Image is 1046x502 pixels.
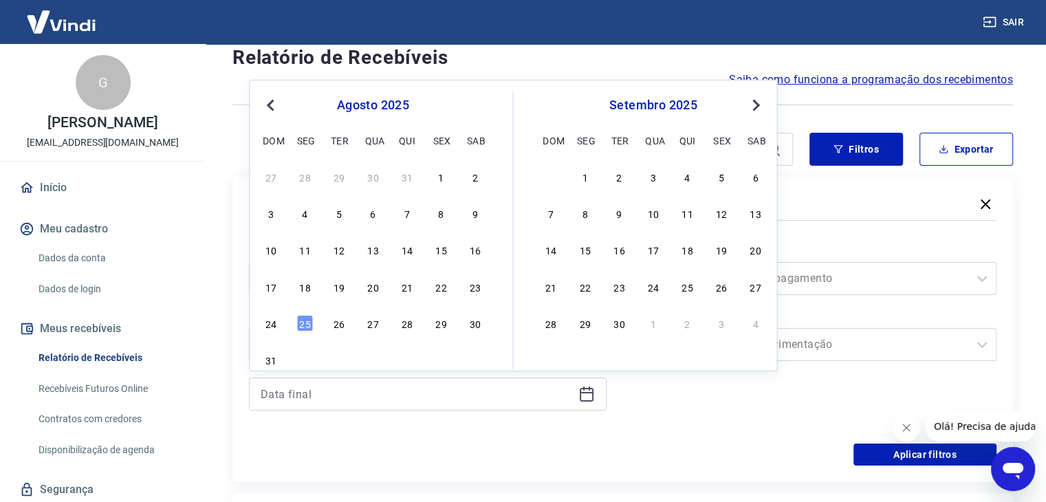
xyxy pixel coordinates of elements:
[262,97,279,113] button: Previous Month
[261,384,573,404] input: Data final
[748,168,764,185] div: Choose sábado, 6 de setembro de 2025
[642,243,994,259] label: Forma de Pagamento
[297,279,314,295] div: Choose segunda-feira, 18 de agosto de 2025
[543,279,559,295] div: Choose domingo, 21 de setembro de 2025
[611,205,627,221] div: Choose terça-feira, 9 de setembro de 2025
[399,168,415,185] div: Choose quinta-feira, 31 de julho de 2025
[926,411,1035,441] iframe: Mensagem da empresa
[645,241,662,258] div: Choose quarta-feira, 17 de setembro de 2025
[331,315,347,331] div: Choose terça-feira, 26 de agosto de 2025
[713,241,730,258] div: Choose sexta-feira, 19 de setembro de 2025
[433,241,449,258] div: Choose sexta-feira, 15 de agosto de 2025
[467,132,483,149] div: sab
[679,279,696,295] div: Choose quinta-feira, 25 de setembro de 2025
[331,168,347,185] div: Choose terça-feira, 29 de julho de 2025
[577,205,593,221] div: Choose segunda-feira, 8 de setembro de 2025
[729,72,1013,88] a: Saiba como funciona a programação dos recebimentos
[679,315,696,331] div: Choose quinta-feira, 2 de outubro de 2025
[433,205,449,221] div: Choose sexta-feira, 8 de agosto de 2025
[809,133,903,166] button: Filtros
[577,315,593,331] div: Choose segunda-feira, 29 de setembro de 2025
[433,351,449,368] div: Choose sexta-feira, 5 de setembro de 2025
[27,135,179,150] p: [EMAIL_ADDRESS][DOMAIN_NAME]
[17,173,189,203] a: Início
[853,444,996,466] button: Aplicar filtros
[679,205,696,221] div: Choose quinta-feira, 11 de setembro de 2025
[263,205,279,221] div: Choose domingo, 3 de agosto de 2025
[331,351,347,368] div: Choose terça-feira, 2 de setembro de 2025
[713,279,730,295] div: Choose sexta-feira, 26 de setembro de 2025
[399,315,415,331] div: Choose quinta-feira, 28 de agosto de 2025
[364,315,381,331] div: Choose quarta-feira, 27 de agosto de 2025
[263,315,279,331] div: Choose domingo, 24 de agosto de 2025
[399,205,415,221] div: Choose quinta-feira, 7 de agosto de 2025
[980,10,1029,35] button: Sair
[748,97,764,113] button: Next Month
[543,205,559,221] div: Choose domingo, 7 de setembro de 2025
[399,132,415,149] div: qui
[33,344,189,372] a: Relatório de Recebíveis
[467,168,483,185] div: Choose sábado, 2 de agosto de 2025
[919,133,1013,166] button: Exportar
[577,241,593,258] div: Choose segunda-feira, 15 de setembro de 2025
[17,1,106,43] img: Vindi
[541,97,766,113] div: setembro 2025
[543,241,559,258] div: Choose domingo, 14 de setembro de 2025
[679,168,696,185] div: Choose quinta-feira, 4 de setembro de 2025
[76,55,131,110] div: G
[543,132,559,149] div: dom
[297,132,314,149] div: seg
[543,168,559,185] div: Choose domingo, 31 de agosto de 2025
[364,205,381,221] div: Choose quarta-feira, 6 de agosto de 2025
[8,10,116,21] span: Olá! Precisa de ajuda?
[331,241,347,258] div: Choose terça-feira, 12 de agosto de 2025
[577,279,593,295] div: Choose segunda-feira, 22 de setembro de 2025
[467,205,483,221] div: Choose sábado, 9 de agosto de 2025
[467,279,483,295] div: Choose sábado, 23 de agosto de 2025
[331,132,347,149] div: ter
[433,132,449,149] div: sex
[297,241,314,258] div: Choose segunda-feira, 11 de agosto de 2025
[433,168,449,185] div: Choose sexta-feira, 1 de agosto de 2025
[364,132,381,149] div: qua
[399,351,415,368] div: Choose quinta-feira, 4 de setembro de 2025
[17,314,189,344] button: Meus recebíveis
[263,241,279,258] div: Choose domingo, 10 de agosto de 2025
[47,116,157,130] p: [PERSON_NAME]
[748,241,764,258] div: Choose sábado, 20 de setembro de 2025
[263,279,279,295] div: Choose domingo, 17 de agosto de 2025
[433,315,449,331] div: Choose sexta-feira, 29 de agosto de 2025
[645,205,662,221] div: Choose quarta-feira, 10 de setembro de 2025
[713,168,730,185] div: Choose sexta-feira, 5 de setembro de 2025
[17,214,189,244] button: Meu cadastro
[713,315,730,331] div: Choose sexta-feira, 3 de outubro de 2025
[679,241,696,258] div: Choose quinta-feira, 18 de setembro de 2025
[467,351,483,368] div: Choose sábado, 6 de setembro de 2025
[543,315,559,331] div: Choose domingo, 28 de setembro de 2025
[297,168,314,185] div: Choose segunda-feira, 28 de julho de 2025
[748,132,764,149] div: sab
[611,132,627,149] div: ter
[679,132,696,149] div: qui
[33,275,189,303] a: Dados de login
[399,241,415,258] div: Choose quinta-feira, 14 de agosto de 2025
[297,205,314,221] div: Choose segunda-feira, 4 de agosto de 2025
[467,241,483,258] div: Choose sábado, 16 de agosto de 2025
[467,315,483,331] div: Choose sábado, 30 de agosto de 2025
[577,132,593,149] div: seg
[263,168,279,185] div: Choose domingo, 27 de julho de 2025
[748,279,764,295] div: Choose sábado, 27 de setembro de 2025
[263,132,279,149] div: dom
[297,315,314,331] div: Choose segunda-feira, 25 de agosto de 2025
[713,205,730,221] div: Choose sexta-feira, 12 de setembro de 2025
[645,315,662,331] div: Choose quarta-feira, 1 de outubro de 2025
[713,132,730,149] div: sex
[364,241,381,258] div: Choose quarta-feira, 13 de agosto de 2025
[331,279,347,295] div: Choose terça-feira, 19 de agosto de 2025
[893,414,920,441] iframe: Fechar mensagem
[331,205,347,221] div: Choose terça-feira, 5 de agosto de 2025
[611,241,627,258] div: Choose terça-feira, 16 de setembro de 2025
[33,244,189,272] a: Dados da conta
[577,168,593,185] div: Choose segunda-feira, 1 de setembro de 2025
